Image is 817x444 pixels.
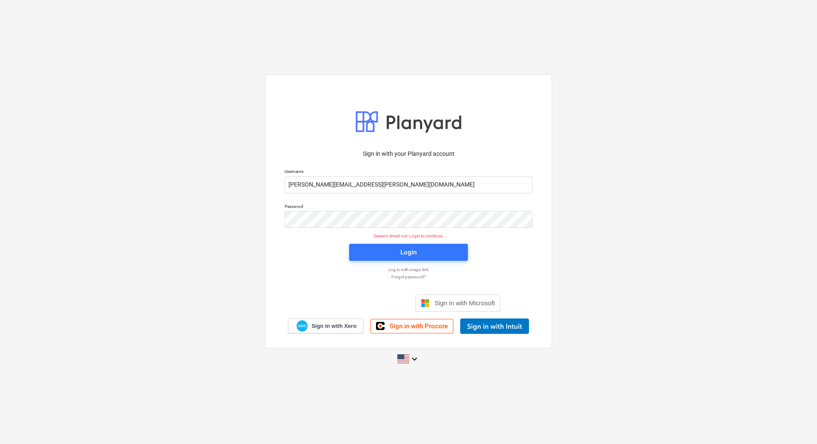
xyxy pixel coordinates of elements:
input: Username [285,176,532,193]
img: Microsoft logo [421,299,429,307]
iframe: Chat Widget [774,403,817,444]
p: Password [285,204,532,211]
i: keyboard_arrow_down [409,354,420,364]
span: Sign in with Xero [312,322,356,330]
span: Sign in with Microsoft [435,299,495,307]
span: Sign in with Procore [390,322,448,330]
img: Xero logo [297,320,308,332]
iframe: Poga Pierakstīties ar Google kontu [312,294,413,313]
a: Forgot password? [280,274,537,280]
div: Login [400,247,417,258]
p: Sign in with your Planyard account [285,149,532,158]
a: Sign in with Xero [288,318,364,333]
p: Username [285,169,532,176]
p: Session timed out. Login to continue. [279,233,538,239]
a: Sign in with Procore [370,319,453,333]
a: Log in with magic link [280,267,537,272]
button: Login [349,244,468,261]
